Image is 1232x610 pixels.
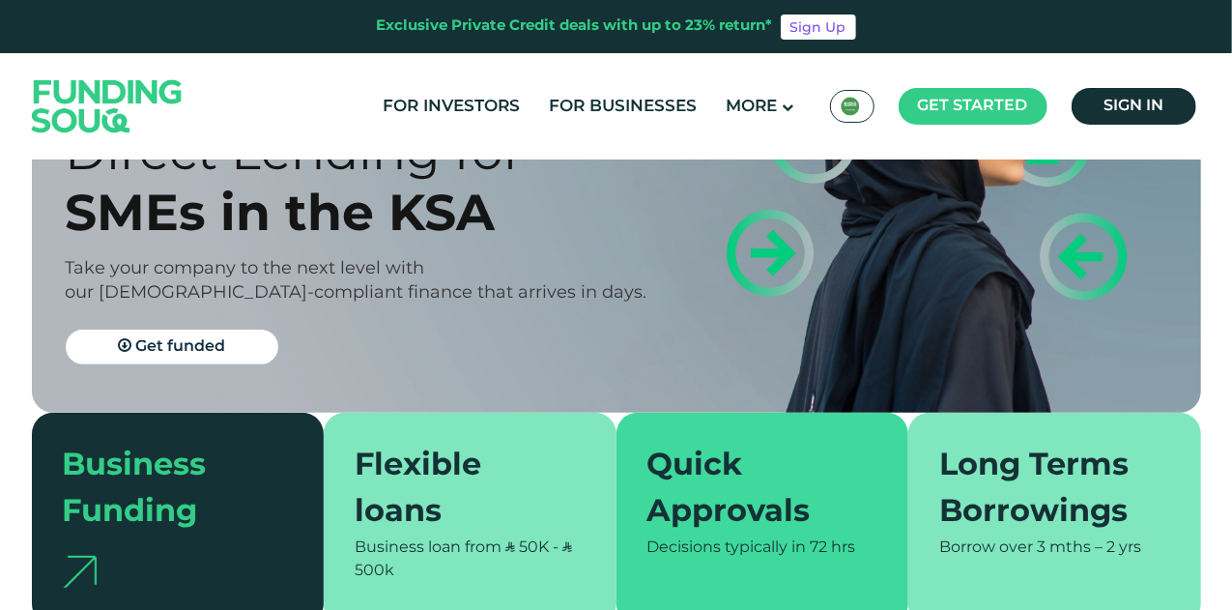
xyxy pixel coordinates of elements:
a: For Businesses [545,91,702,123]
a: Get funded [66,330,278,364]
span: More [727,99,778,115]
span: Decisions typically in [647,540,807,555]
a: For Investors [379,91,526,123]
div: Exclusive Private Credit deals with up to 23% return* [377,15,773,38]
span: 3 mths – 2 yrs [1037,540,1141,555]
span: 72 hrs [811,540,856,555]
div: Long Terms Borrowings [939,444,1147,537]
div: SMEs in the KSA [66,182,650,243]
span: Borrow over [939,540,1033,555]
div: Quick Approvals [647,444,855,537]
div: Business Funding [63,444,271,537]
span: Business loan from [355,540,501,555]
img: Logo [13,57,202,155]
span: Take your company to the next level with our [DEMOGRAPHIC_DATA]-compliant finance that arrives in... [66,260,647,302]
span: Get started [918,99,1028,113]
img: SA Flag [841,97,860,116]
span: Get funded [135,339,225,354]
img: arrow [63,556,97,588]
div: Flexible loans [355,444,562,537]
a: Sign Up [781,15,856,40]
a: Sign in [1072,88,1196,125]
span: Sign in [1103,99,1163,113]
